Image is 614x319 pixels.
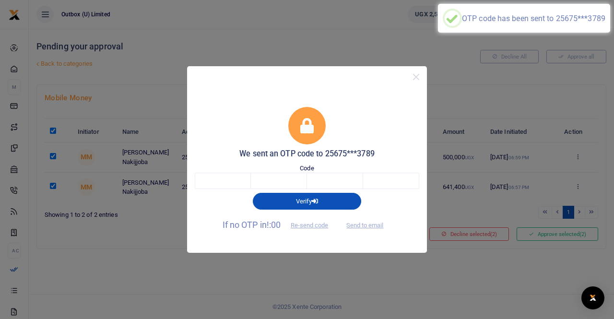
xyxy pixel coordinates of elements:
label: Code [300,164,314,173]
div: Open Intercom Messenger [581,286,604,309]
button: Close [409,70,423,84]
div: OTP code has been sent to 25675***3789 [462,14,605,23]
button: Verify [253,193,361,209]
span: !:00 [267,220,281,230]
span: If no OTP in [223,220,337,230]
h5: We sent an OTP code to 25675***3789 [195,149,419,159]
